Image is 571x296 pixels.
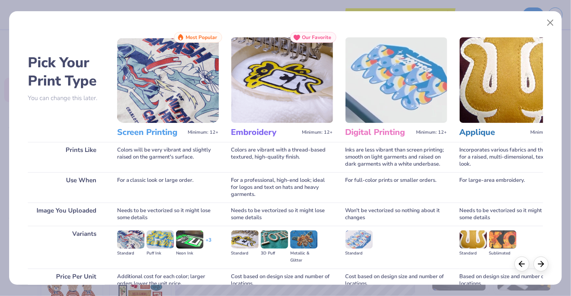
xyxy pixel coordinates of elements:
[531,130,561,135] span: Minimum: 12+
[117,230,145,249] img: Standard
[231,142,333,172] div: Colors are vibrant with a thread-based textured, high-quality finish.
[460,203,561,226] div: Needs to be vectorized so it might lose some details
[28,226,105,269] div: Variants
[346,172,447,203] div: For full-color prints or smaller orders.
[231,230,259,249] img: Standard
[186,34,218,40] span: Most Popular
[231,250,259,257] div: Standard
[188,130,219,135] span: Minimum: 12+
[302,130,333,135] span: Minimum: 12+
[460,172,561,203] div: For large-area embroidery.
[231,203,333,226] div: Needs to be vectorized so it might lose some details
[176,250,203,257] div: Neon Ink
[290,230,318,249] img: Metallic & Glitter
[290,250,318,264] div: Metallic & Glitter
[417,130,447,135] span: Minimum: 12+
[117,37,219,123] img: Screen Printing
[346,37,447,123] img: Digital Printing
[231,127,299,138] h3: Embroidery
[28,54,105,90] h2: Pick Your Print Type
[489,250,517,257] div: Sublimated
[261,230,288,249] img: 3D Puff
[231,172,333,203] div: For a professional, high-end look; ideal for logos and text on hats and heavy garments.
[460,269,561,292] div: Based on design size and number of locations.
[261,250,288,257] div: 3D Puff
[231,37,333,123] img: Embroidery
[28,172,105,203] div: Use When
[346,250,373,257] div: Standard
[117,269,219,292] div: Additional cost for each color; larger orders lower the unit price.
[176,230,203,249] img: Neon Ink
[28,203,105,226] div: Image You Uploaded
[460,230,487,249] img: Standard
[460,142,561,172] div: Incorporates various fabrics and threads for a raised, multi-dimensional, textured look.
[460,250,487,257] div: Standard
[28,142,105,172] div: Prints Like
[117,142,219,172] div: Colors will be very vibrant and slightly raised on the garment's surface.
[117,172,219,203] div: For a classic look or large order.
[543,15,559,31] button: Close
[147,250,174,257] div: Puff Ink
[147,230,174,249] img: Puff Ink
[117,203,219,226] div: Needs to be vectorized so it might lose some details
[302,34,332,40] span: Our Favorite
[206,237,211,251] div: + 3
[460,127,527,138] h3: Applique
[117,250,145,257] div: Standard
[28,269,105,292] div: Price Per Unit
[460,37,561,123] img: Applique
[117,127,185,138] h3: Screen Printing
[346,203,447,226] div: Won't be vectorized so nothing about it changes
[346,269,447,292] div: Cost based on design size and number of locations.
[489,230,517,249] img: Sublimated
[28,95,105,102] p: You can change this later.
[346,142,447,172] div: Inks are less vibrant than screen printing; smooth on light garments and raised on dark garments ...
[346,230,373,249] img: Standard
[346,127,413,138] h3: Digital Printing
[231,269,333,292] div: Cost based on design size and number of locations.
